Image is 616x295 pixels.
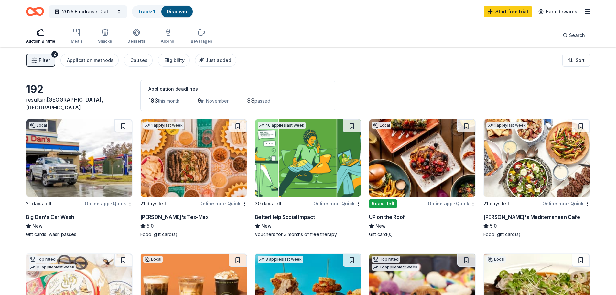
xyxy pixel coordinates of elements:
[535,6,581,17] a: Earn Rewards
[372,264,419,271] div: 12 applies last week
[32,222,43,230] span: New
[148,97,158,104] span: 183
[369,119,476,238] a: Image for UP on the RoofLocal9days leftOnline app•QuickUP on the RoofNewGift card(s)
[140,213,209,221] div: [PERSON_NAME]'s Tex-Mex
[26,54,55,67] button: Filter2
[111,201,112,206] span: •
[569,31,585,39] span: Search
[454,201,455,206] span: •
[49,5,127,18] button: 2025 Fundraiser Gala - Creating Legacy_Celebrating Family
[191,26,212,47] button: Beverages
[205,57,231,63] span: Just added
[60,54,119,67] button: Application methods
[255,119,362,238] a: Image for BetterHelp Social Impact40 applieslast week30 days leftOnline app•QuickBetterHelp Socia...
[255,200,282,208] div: 30 days left
[255,213,315,221] div: BetterHelp Social Impact
[71,39,82,44] div: Meals
[369,119,475,197] img: Image for UP on the Roof
[130,56,147,64] div: Causes
[26,83,133,96] div: 192
[158,98,179,104] span: this month
[29,256,57,263] div: Top rated
[198,97,201,104] span: 9
[71,26,82,47] button: Meals
[26,119,132,197] img: Image for Big Dan's Car Wash
[255,231,362,238] div: Vouchers for 3 months of free therapy
[483,213,580,221] div: [PERSON_NAME]'s Mediterranean Cafe
[486,122,527,129] div: 1 apply last week
[67,56,113,64] div: Application methods
[261,222,272,230] span: New
[26,4,44,19] a: Home
[369,213,405,221] div: UP on the Roof
[140,231,247,238] div: Food, gift card(s)
[483,231,590,238] div: Food, gift card(s)
[98,39,112,44] div: Snacks
[247,97,254,104] span: 33
[313,199,361,208] div: Online app Quick
[258,122,306,129] div: 40 applies last week
[562,54,590,67] button: Sort
[26,96,133,111] div: results
[375,222,386,230] span: New
[199,199,247,208] div: Online app Quick
[483,119,590,238] a: Image for Taziki's Mediterranean Cafe1 applylast week21 days leftOnline app•Quick[PERSON_NAME]'s ...
[26,200,52,208] div: 21 days left
[557,29,590,42] button: Search
[428,199,476,208] div: Online app Quick
[26,231,133,238] div: Gift cards, wash passes
[576,56,585,64] span: Sort
[568,201,569,206] span: •
[339,201,340,206] span: •
[138,9,155,14] a: Track· 1
[369,199,397,208] div: 9 days left
[29,122,48,129] div: Local
[26,119,133,238] a: Image for Big Dan's Car WashLocal21 days leftOnline app•QuickBig Dan's Car WashNewGift cards, was...
[490,222,497,230] span: 5.0
[372,122,391,129] div: Local
[29,264,76,271] div: 13 applies last week
[483,200,509,208] div: 21 days left
[132,5,193,18] button: Track· 1Discover
[141,119,247,197] img: Image for Chuy's Tex-Mex
[26,96,103,111] span: in
[140,119,247,238] a: Image for Chuy's Tex-Mex1 applylast week21 days leftOnline app•Quick[PERSON_NAME]'s Tex-Mex5.0Foo...
[26,96,103,111] span: [GEOGRAPHIC_DATA], [GEOGRAPHIC_DATA]
[39,56,50,64] span: Filter
[369,231,476,238] div: Gift card(s)
[124,54,153,67] button: Causes
[258,256,303,263] div: 3 applies last week
[542,199,590,208] div: Online app Quick
[140,200,166,208] div: 21 days left
[158,54,190,67] button: Eligibility
[147,222,154,230] span: 5.0
[255,119,361,197] img: Image for BetterHelp Social Impact
[26,213,74,221] div: Big Dan's Car Wash
[85,199,133,208] div: Online app Quick
[98,26,112,47] button: Snacks
[143,122,184,129] div: 1 apply last week
[143,256,163,263] div: Local
[127,26,145,47] button: Desserts
[195,54,236,67] button: Just added
[164,56,185,64] div: Eligibility
[127,39,145,44] div: Desserts
[191,39,212,44] div: Beverages
[167,9,188,14] a: Discover
[225,201,226,206] span: •
[62,8,114,16] span: 2025 Fundraiser Gala - Creating Legacy_Celebrating Family
[161,39,175,44] div: Alcohol
[51,51,58,58] div: 2
[372,256,400,263] div: Top rated
[484,6,532,17] a: Start free trial
[254,98,270,104] span: passed
[201,98,229,104] span: in November
[484,119,590,197] img: Image for Taziki's Mediterranean Cafe
[26,39,55,44] div: Auction & raffle
[26,26,55,47] button: Auction & raffle
[148,85,327,93] div: Application deadlines
[486,256,506,263] div: Local
[161,26,175,47] button: Alcohol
